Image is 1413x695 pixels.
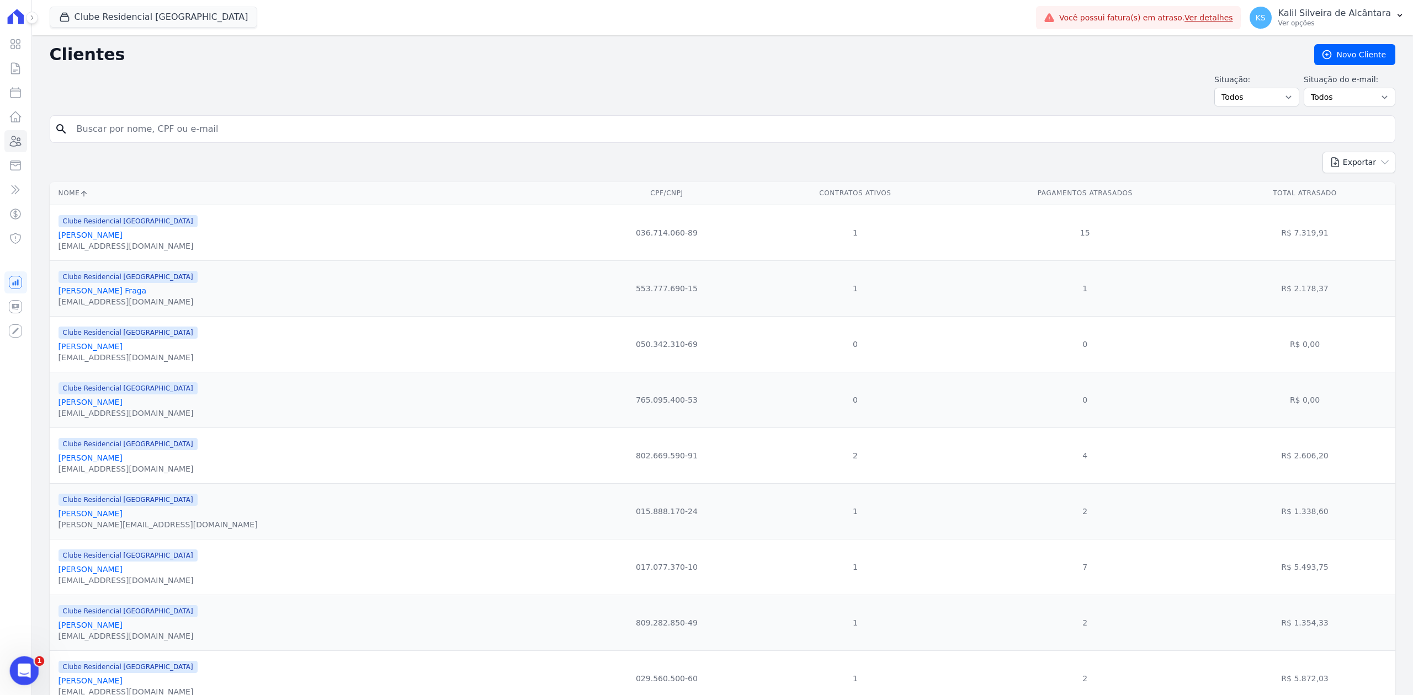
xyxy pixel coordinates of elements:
[1214,260,1395,316] td: R$ 2.178,37
[59,215,198,227] span: Clube Residencial [GEOGRAPHIC_DATA]
[59,342,123,351] a: [PERSON_NAME]
[1278,8,1391,19] p: Kalil Silveira de Alcântara
[579,372,755,427] td: 765.095.400-53
[755,483,955,539] td: 1
[59,286,147,295] a: [PERSON_NAME] Fraga
[59,398,123,407] a: [PERSON_NAME]
[55,122,68,136] i: search
[59,549,198,562] span: Clube Residencial [GEOGRAPHIC_DATA]
[1304,74,1395,85] label: Situação do e-mail:
[1314,44,1395,65] a: Novo Cliente
[59,519,258,530] div: [PERSON_NAME][EMAIL_ADDRESS][DOMAIN_NAME]
[1214,372,1395,427] td: R$ 0,00
[956,539,1215,595] td: 7
[956,595,1215,650] td: 2
[755,205,955,260] td: 1
[35,656,45,666] span: 1
[59,327,198,339] span: Clube Residencial [GEOGRAPHIC_DATA]
[59,296,198,307] div: [EMAIL_ADDRESS][DOMAIN_NAME]
[1214,427,1395,483] td: R$ 2.606,20
[59,271,198,283] span: Clube Residencial [GEOGRAPHIC_DATA]
[50,182,579,205] th: Nome
[59,438,198,450] span: Clube Residencial [GEOGRAPHIC_DATA]
[956,182,1215,205] th: Pagamentos Atrasados
[59,352,198,363] div: [EMAIL_ADDRESS][DOMAIN_NAME]
[10,656,39,686] iframe: Intercom live chat
[59,605,198,617] span: Clube Residencial [GEOGRAPHIC_DATA]
[1214,539,1395,595] td: R$ 5.493,75
[755,539,955,595] td: 1
[579,427,755,483] td: 802.669.590-91
[755,316,955,372] td: 0
[50,45,1297,65] h2: Clientes
[1241,2,1413,33] button: KS Kalil Silveira de Alcântara Ver opções
[59,231,123,239] a: [PERSON_NAME]
[755,427,955,483] td: 2
[956,483,1215,539] td: 2
[1214,205,1395,260] td: R$ 7.319,91
[755,595,955,650] td: 1
[956,427,1215,483] td: 4
[59,494,198,506] span: Clube Residencial [GEOGRAPHIC_DATA]
[59,240,198,252] div: [EMAIL_ADDRESS][DOMAIN_NAME]
[956,260,1215,316] td: 1
[1256,14,1266,22] span: KS
[59,661,198,673] span: Clube Residencial [GEOGRAPHIC_DATA]
[579,539,755,595] td: 017.077.370-10
[59,575,198,586] div: [EMAIL_ADDRESS][DOMAIN_NAME]
[1214,74,1299,85] label: Situação:
[755,260,955,316] td: 1
[956,372,1215,427] td: 0
[1214,182,1395,205] th: Total Atrasado
[59,676,123,685] a: [PERSON_NAME]
[579,182,755,205] th: CPF/CNPJ
[1322,152,1395,173] button: Exportar
[59,630,198,641] div: [EMAIL_ADDRESS][DOMAIN_NAME]
[579,260,755,316] td: 553.777.690-15
[1214,316,1395,372] td: R$ 0,00
[1059,12,1233,24] span: Você possui fatura(s) em atraso.
[579,483,755,539] td: 015.888.170-24
[956,316,1215,372] td: 0
[59,509,123,518] a: [PERSON_NAME]
[59,463,198,474] div: [EMAIL_ADDRESS][DOMAIN_NAME]
[755,372,955,427] td: 0
[1214,595,1395,650] td: R$ 1.354,33
[59,382,198,394] span: Clube Residencial [GEOGRAPHIC_DATA]
[70,118,1390,140] input: Buscar por nome, CPF ou e-mail
[50,7,258,28] button: Clube Residencial [GEOGRAPHIC_DATA]
[59,565,123,574] a: [PERSON_NAME]
[1214,483,1395,539] td: R$ 1.338,60
[1278,19,1391,28] p: Ver opções
[579,316,755,372] td: 050.342.310-69
[59,453,123,462] a: [PERSON_NAME]
[579,205,755,260] td: 036.714.060-89
[579,595,755,650] td: 809.282.850-49
[956,205,1215,260] td: 15
[59,408,198,419] div: [EMAIL_ADDRESS][DOMAIN_NAME]
[755,182,955,205] th: Contratos Ativos
[1184,13,1233,22] a: Ver detalhes
[59,621,123,629] a: [PERSON_NAME]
